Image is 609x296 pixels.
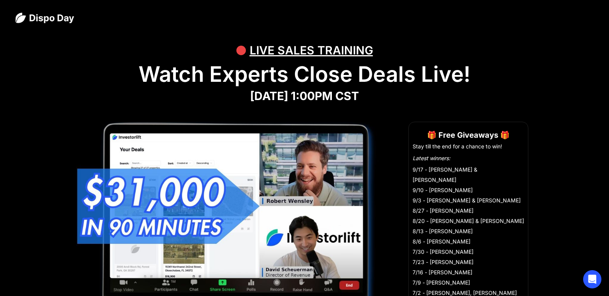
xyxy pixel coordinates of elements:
[15,62,594,87] h1: Watch Experts Close Deals Live!
[413,143,524,150] li: Stay till the end for a chance to win!
[250,39,373,62] div: LIVE SALES TRAINING
[250,89,359,103] strong: [DATE] 1:00PM CST
[583,270,601,288] div: Open Intercom Messenger
[413,155,450,161] em: Latest winners:
[427,130,510,140] strong: 🎁 Free Giveaways 🎁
